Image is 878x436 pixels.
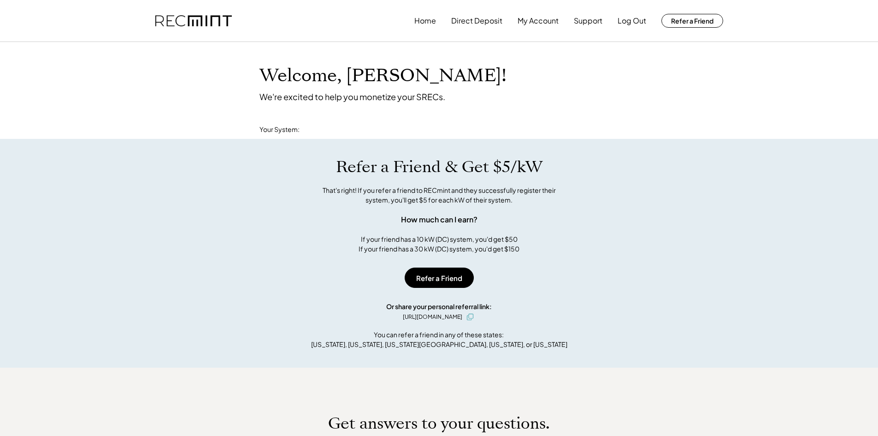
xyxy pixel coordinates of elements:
img: recmint-logotype%403x.png [155,15,232,27]
div: That's right! If you refer a friend to RECmint and they successfully register their system, you'l... [312,185,566,205]
button: Home [414,12,436,30]
div: We're excited to help you monetize your SRECs. [259,91,445,102]
h1: Get answers to your questions. [328,414,550,433]
button: Direct Deposit [451,12,502,30]
div: If your friend has a 10 kW (DC) system, you'd get $50 If your friend has a 30 kW (DC) system, you... [359,234,519,254]
div: Or share your personal referral link: [386,302,492,311]
button: click to copy [465,311,476,323]
div: Your System: [259,125,300,134]
h1: Welcome, [PERSON_NAME]! [259,65,507,87]
h1: Refer a Friend & Get $5/kW [336,157,542,177]
button: Refer a Friend [405,268,474,288]
button: Log Out [618,12,646,30]
button: Refer a Friend [661,14,723,28]
button: My Account [518,12,559,30]
div: How much can I earn? [401,214,477,225]
div: You can refer a friend in any of these states: [US_STATE], [US_STATE], [US_STATE][GEOGRAPHIC_DATA... [311,330,567,349]
div: [URL][DOMAIN_NAME] [403,313,462,321]
button: Support [574,12,602,30]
